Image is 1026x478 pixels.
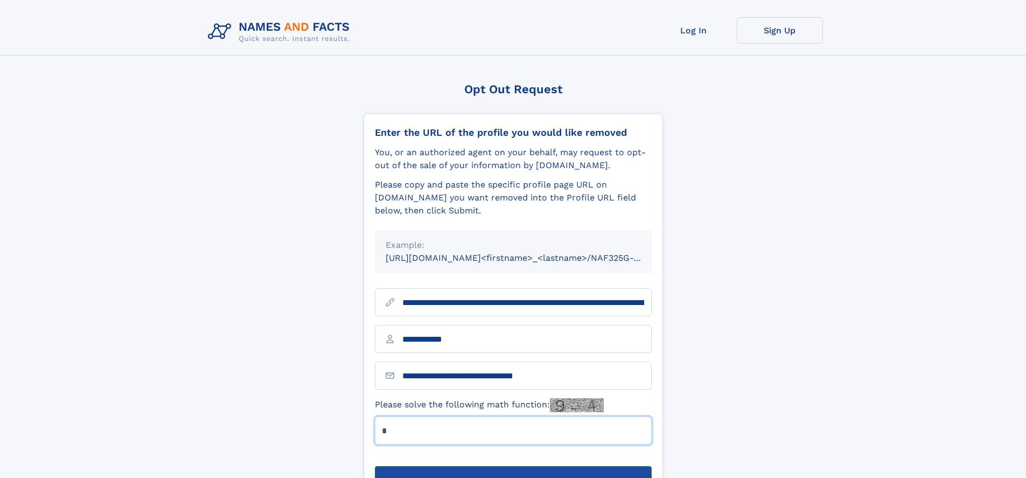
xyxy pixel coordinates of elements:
[651,17,737,44] a: Log In
[375,146,652,172] div: You, or an authorized agent on your behalf, may request to opt-out of the sale of your informatio...
[375,398,604,412] label: Please solve the following math function:
[375,178,652,217] div: Please copy and paste the specific profile page URL on [DOMAIN_NAME] you want removed into the Pr...
[386,253,672,263] small: [URL][DOMAIN_NAME]<firstname>_<lastname>/NAF325G-xxxxxxxx
[204,17,359,46] img: Logo Names and Facts
[375,127,652,138] div: Enter the URL of the profile you would like removed
[737,17,823,44] a: Sign Up
[364,82,663,96] div: Opt Out Request
[386,239,641,252] div: Example:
